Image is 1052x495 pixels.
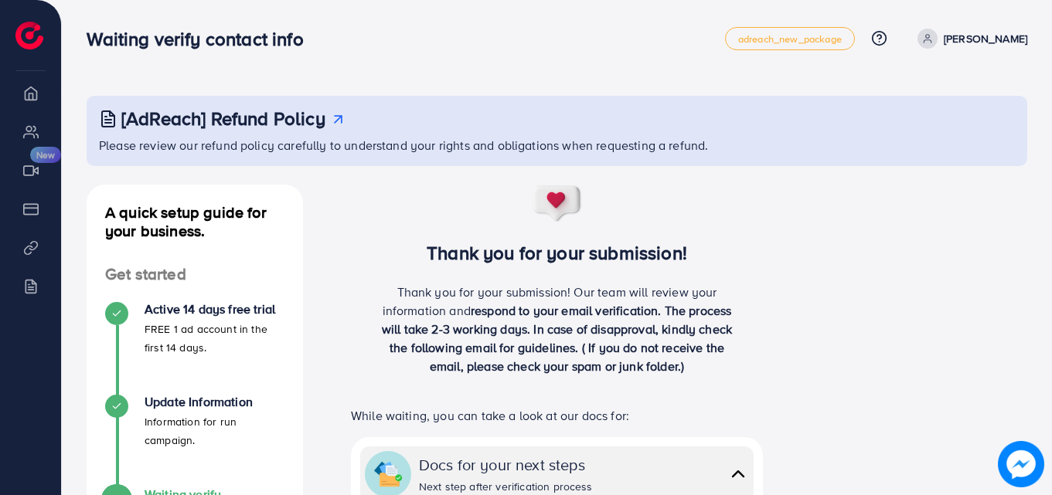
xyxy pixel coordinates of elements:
[87,302,303,395] li: Active 14 days free trial
[351,406,763,425] p: While waiting, you can take a look at our docs for:
[121,107,325,130] h3: [AdReach] Refund Policy
[998,441,1044,487] img: image
[145,320,284,357] p: FREE 1 ad account in the first 14 days.
[87,265,303,284] h4: Get started
[532,185,583,223] img: success
[911,29,1027,49] a: [PERSON_NAME]
[738,34,842,44] span: adreach_new_package
[87,203,303,240] h4: A quick setup guide for your business.
[145,412,284,449] p: Information for run campaign.
[419,453,593,476] div: Docs for your next steps
[15,22,43,49] img: logo
[87,28,315,50] h3: Waiting verify contact info
[725,27,855,50] a: adreach_new_package
[87,395,303,487] li: Update Information
[727,463,749,485] img: collapse
[328,242,786,264] h3: Thank you for your submission!
[419,479,593,494] div: Next step after verification process
[145,302,284,317] h4: Active 14 days free trial
[145,395,284,409] h4: Update Information
[374,460,402,488] img: collapse
[382,302,732,375] span: respond to your email verification. The process will take 2-3 working days. In case of disapprova...
[374,283,740,375] p: Thank you for your submission! Our team will review your information and
[944,29,1027,48] p: [PERSON_NAME]
[99,136,1018,154] p: Please review our refund policy carefully to understand your rights and obligations when requesti...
